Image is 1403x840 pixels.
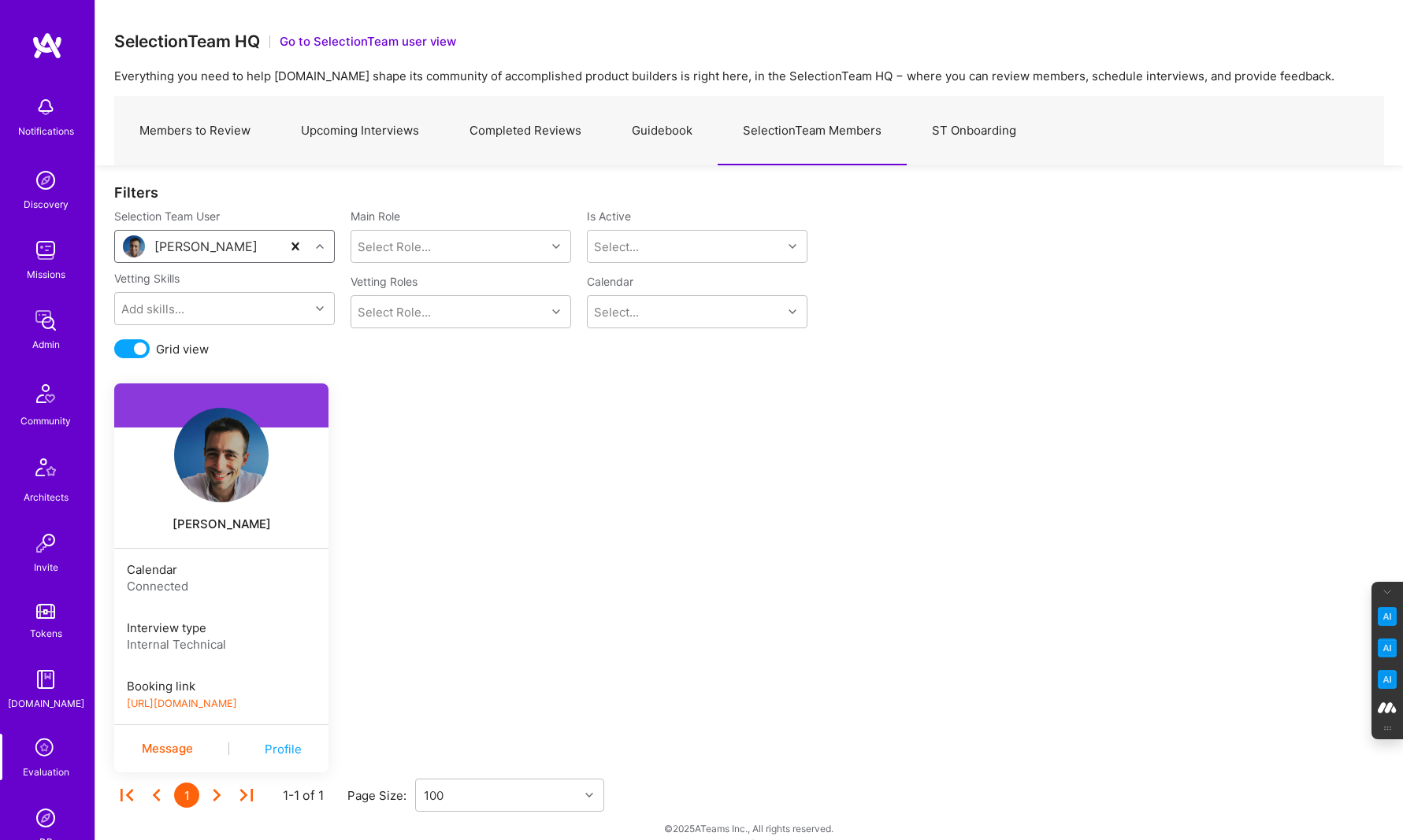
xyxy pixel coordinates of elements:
div: Page Size: [347,787,415,804]
i: icon Chevron [316,242,324,250]
img: Architects [27,451,65,489]
label: Vetting Skills [114,271,180,286]
img: Email Tone Analyzer icon [1378,638,1397,657]
img: Key Point Extractor icon [1378,607,1397,626]
div: 100 [424,787,444,804]
i: icon Chevron [552,242,560,250]
img: discovery [30,165,61,196]
h3: SelectionTeam HQ [114,31,260,51]
img: User Avatar [174,408,269,502]
img: Admin Search [30,802,61,834]
div: Message [142,739,193,758]
img: Jargon Buster icon [1378,670,1397,689]
div: Tokens [30,625,62,642]
a: Upcoming Interviews [276,97,444,165]
a: ST Onboarding [907,97,1041,165]
div: Select... [594,239,639,255]
i: icon SelectionTeam [31,734,61,764]
div: Filters [114,184,1384,201]
label: Is Active [587,209,631,224]
p: Everything you need to help [DOMAIN_NAME] shape its community of accomplished product builders is... [114,68,1384,84]
a: Completed Reviews [444,97,607,165]
span: Grid view [156,341,209,357]
div: Discovery [24,196,69,213]
div: Interview type [127,620,316,636]
div: Admin [32,336,60,353]
div: Invite [34,559,58,575]
a: Guidebook [607,97,718,165]
img: admin teamwork [30,305,61,336]
button: Go to SelectionTeam user view [280,33,456,50]
div: Internal Technical [127,636,316,653]
div: Booking link [127,678,316,694]
div: Missions [27,266,65,283]
div: 1-1 of 1 [283,787,324,804]
div: Select Role... [358,239,431,255]
div: Calendar [127,561,316,578]
i: icon Chevron [316,305,324,313]
img: logo [32,31,63,60]
div: Select... [594,304,639,320]
div: [DOMAIN_NAME] [8,695,84,712]
div: Select Role... [358,304,431,320]
a: [URL][DOMAIN_NAME] [127,698,237,709]
img: teamwork [30,235,61,266]
a: User Avatar [114,408,328,502]
div: [PERSON_NAME] [154,239,258,255]
img: tokens [36,604,55,619]
i: icon Chevron [585,791,593,799]
div: Evaluation [23,764,69,780]
i: icon Chevron [552,308,560,316]
a: SelectionTeam Members [718,97,907,165]
a: Members to Review [114,97,276,165]
div: Community [20,413,71,429]
div: Architects [24,489,69,505]
img: Invite [30,527,61,559]
i: icon Chevron [789,242,796,250]
i: icon Chevron [789,308,796,316]
img: User Avatar [123,235,145,257]
label: Vetting Roles [351,274,571,289]
label: Main Role [351,209,571,224]
img: Community [27,375,65,413]
div: Connected [127,578,316,594]
img: bell [30,91,61,123]
div: Add skills... [121,301,184,317]
label: Selection Team User [114,209,335,224]
a: [PERSON_NAME] [114,515,328,534]
div: 1 [174,783,199,808]
img: guide book [30,664,61,695]
label: Calendar [587,274,633,289]
a: Profile [265,741,302,757]
div: Notifications [18,123,74,139]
